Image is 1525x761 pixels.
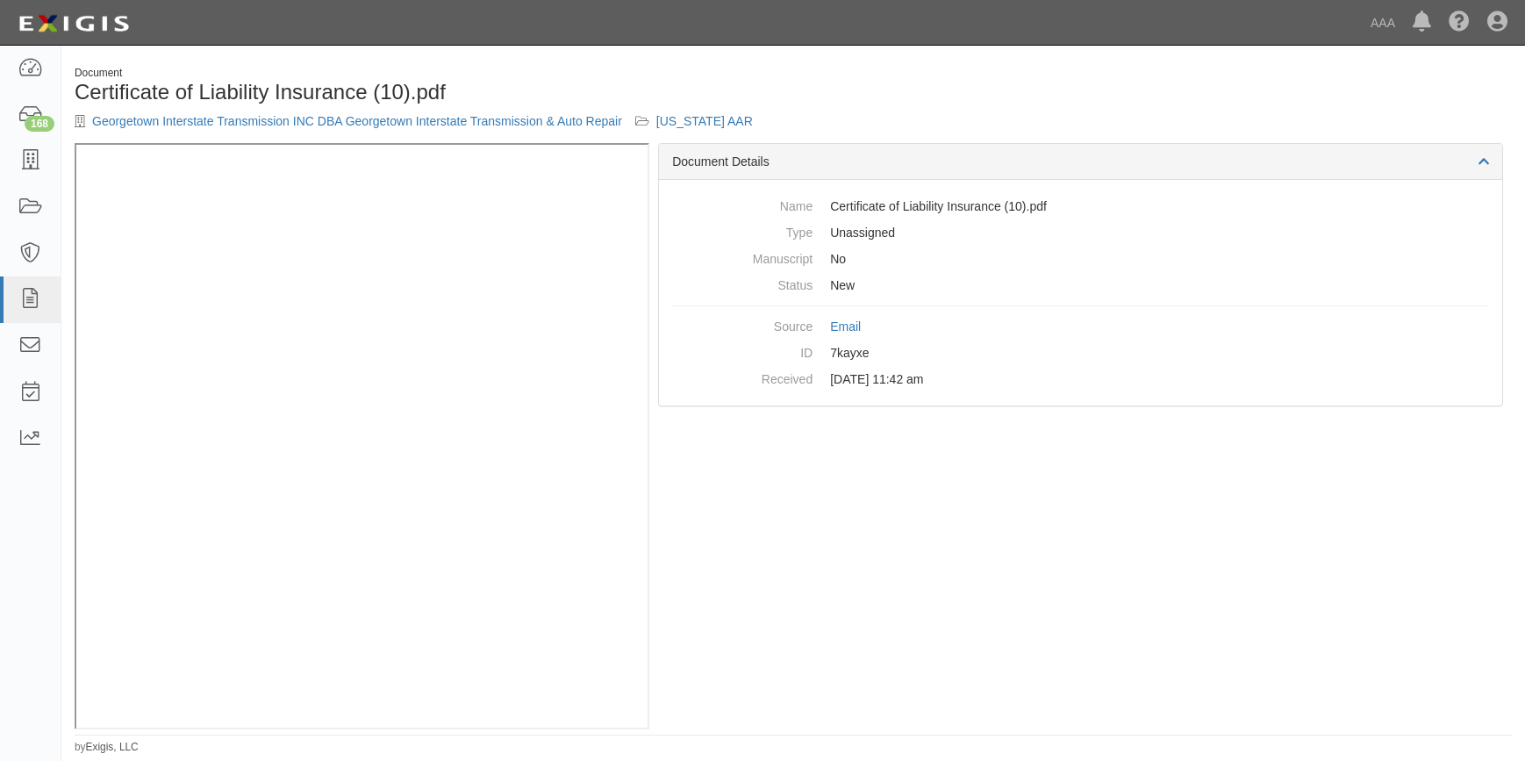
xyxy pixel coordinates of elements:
dt: Type [672,219,813,241]
small: by [75,740,139,755]
dt: Manuscript [672,246,813,268]
dd: [DATE] 11:42 am [672,366,1489,392]
dd: Certificate of Liability Insurance (10).pdf [672,193,1489,219]
a: Email [830,319,861,334]
dt: Status [672,272,813,294]
dt: Name [672,193,813,215]
i: Help Center - Complianz [1449,12,1470,33]
a: AAA [1362,5,1404,40]
div: Document Details [659,144,1502,180]
h1: Certificate of Liability Insurance (10).pdf [75,81,780,104]
dt: Source [672,313,813,335]
dd: New [672,272,1489,298]
dt: ID [672,340,813,362]
dt: Received [672,366,813,388]
div: Document [75,66,780,81]
a: Exigis, LLC [86,741,139,753]
dd: No [672,246,1489,272]
div: 168 [25,116,54,132]
dd: Unassigned [672,219,1489,246]
a: [US_STATE] AAR [656,114,753,128]
img: logo-5460c22ac91f19d4615b14bd174203de0afe785f0fc80cf4dbbc73dc1793850b.png [13,8,134,39]
dd: 7kayxe [672,340,1489,366]
a: Georgetown Interstate Transmission INC DBA Georgetown Interstate Transmission & Auto Repair [92,114,622,128]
